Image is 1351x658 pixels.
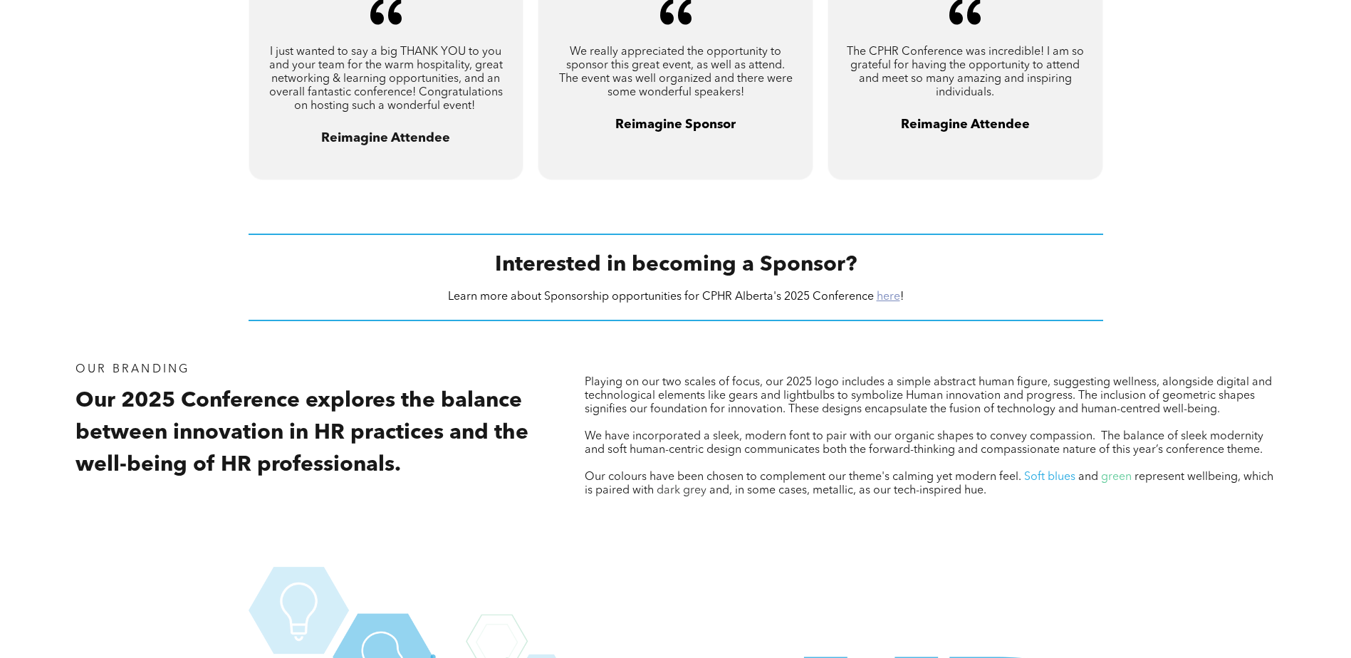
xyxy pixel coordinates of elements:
span: and [1078,471,1098,483]
span: Our colours have been chosen to complement our theme's calming yet modern feel. [585,471,1021,483]
span: Our 2025 Conference explores the balance between innovation in HR practices and the well-being of... [75,390,528,476]
span: Soft blues [1024,471,1075,483]
span: The CPHR Conference was incredible! I am so grateful for having the opportunity to attend and mee... [847,46,1084,98]
span: We have incorporated a sleek, modern font to pair with our organic shapes to convey compassion. T... [585,431,1263,456]
span: Reimagine Attendee [901,118,1030,131]
span: Our Branding [75,364,189,375]
span: Learn more about Sponsorship opportunities for CPHR Alberta's 2025 Conference [448,291,874,303]
span: Interested in becoming a Sponsor? [495,254,857,276]
span: We really appreciated the opportunity to sponsor this great event, as well as attend. The event w... [559,46,793,98]
span: and, in some cases, metallic, as our tech-inspired hue. [709,485,986,496]
a: here [877,291,900,303]
span: dark grey [657,485,706,496]
span: Playing on our two scales of focus, our 2025 logo includes a simple abstract human figure, sugges... [585,377,1272,415]
span: Reimagine Attendee [321,132,450,145]
span: ! [900,291,904,303]
span: green [1101,471,1132,483]
span: Reimagine Sponsor [615,118,736,131]
span: I just wanted to say a big THANK YOU to you and your team for the warm hospitality, great network... [269,46,503,112]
